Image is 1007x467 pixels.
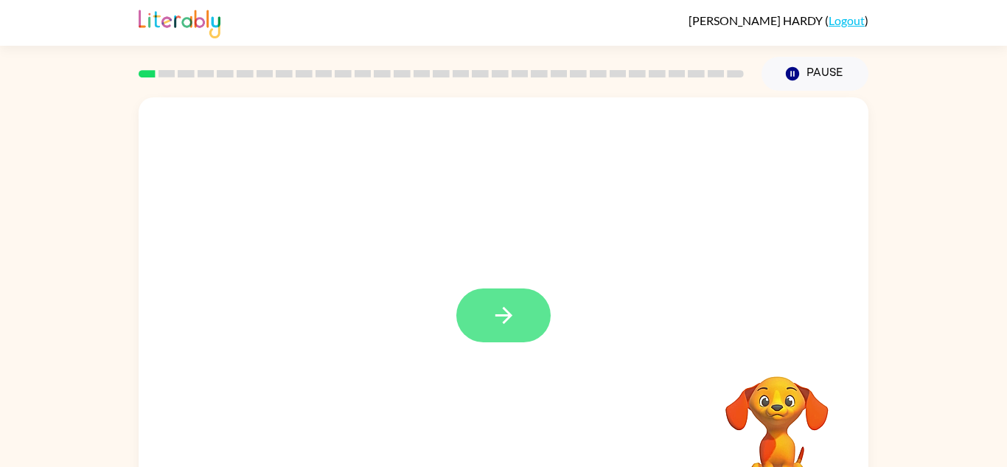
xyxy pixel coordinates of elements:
[829,13,865,27] a: Logout
[689,13,825,27] span: [PERSON_NAME] HARDY
[139,6,220,38] img: Literably
[762,57,868,91] button: Pause
[689,13,868,27] div: ( )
